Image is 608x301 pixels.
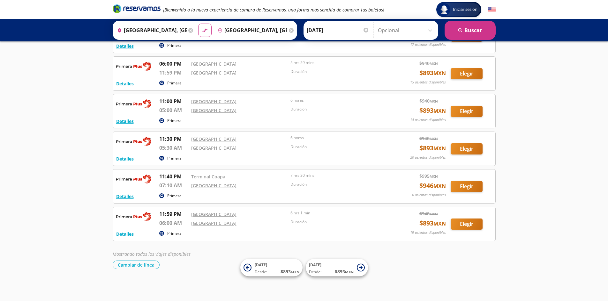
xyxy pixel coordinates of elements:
[215,22,287,38] input: Buscar Destino
[116,210,151,223] img: RESERVAMOS
[191,183,236,189] a: [GEOGRAPHIC_DATA]
[451,143,483,154] button: Elegir
[419,60,438,67] span: $ 940
[113,4,161,15] a: Brand Logo
[255,269,267,275] span: Desde:
[419,143,446,153] span: $ 893
[309,269,321,275] span: Desde:
[191,174,225,180] a: Terminal Coapa
[451,68,483,79] button: Elegir
[191,61,236,67] a: [GEOGRAPHIC_DATA]
[410,155,446,160] p: 20 asientos disponibles
[433,220,446,227] small: MXN
[290,173,387,178] p: 7 hrs 30 mins
[410,80,446,85] p: 15 asientos disponibles
[167,155,182,161] p: Primera
[412,192,446,198] p: 6 asientos disponibles
[433,145,446,152] small: MXN
[116,97,151,110] img: RESERVAMOS
[167,80,182,86] p: Primera
[290,97,387,103] p: 6 horas
[240,259,303,276] button: [DATE]Desde:$893MXN
[159,173,188,180] p: 11:40 PM
[307,22,369,38] input: Elegir Fecha
[451,106,483,117] button: Elegir
[290,106,387,112] p: Duración
[191,211,236,217] a: [GEOGRAPHIC_DATA]
[159,69,188,76] p: 11:59 PM
[159,106,188,114] p: 05:00 AM
[419,210,438,217] span: $ 940
[116,118,134,125] button: Detalles
[430,174,438,179] small: MXN
[290,210,387,216] p: 6 hrs 1 min
[167,118,182,124] p: Primera
[309,262,321,268] span: [DATE]
[290,69,387,75] p: Duración
[159,60,188,68] p: 06:00 PM
[159,97,188,105] p: 11:00 PM
[378,22,435,38] input: Opcional
[159,182,188,189] p: 07:10 AM
[163,7,384,13] em: ¡Bienvenido a la nueva experiencia de compra de Reservamos, una forma más sencilla de comprar tus...
[451,219,483,230] button: Elegir
[419,173,438,179] span: $ 995
[488,6,496,14] button: English
[116,155,134,162] button: Detalles
[191,107,236,113] a: [GEOGRAPHIC_DATA]
[116,231,134,237] button: Detalles
[191,70,236,76] a: [GEOGRAPHIC_DATA]
[306,259,368,276] button: [DATE]Desde:$893MXN
[281,268,299,275] span: $ 893
[290,135,387,141] p: 6 horas
[433,183,446,190] small: MXN
[159,135,188,143] p: 11:30 PM
[159,210,188,218] p: 11:59 PM
[116,193,134,200] button: Detalles
[116,135,151,148] img: RESERVAMOS
[167,193,182,199] p: Primera
[255,262,267,268] span: [DATE]
[451,181,483,192] button: Elegir
[419,135,438,142] span: $ 940
[430,136,438,141] small: MXN
[113,261,160,269] button: Cambiar de línea
[116,43,134,49] button: Detalles
[191,220,236,226] a: [GEOGRAPHIC_DATA]
[419,68,446,78] span: $ 893
[290,219,387,225] p: Duración
[430,99,438,104] small: MXN
[290,182,387,187] p: Duración
[191,136,236,142] a: [GEOGRAPHIC_DATA]
[291,269,299,274] small: MXN
[113,251,191,257] em: Mostrando todos los viajes disponibles
[290,60,387,66] p: 5 hrs 59 mins
[419,106,446,115] span: $ 893
[116,80,134,87] button: Detalles
[433,70,446,77] small: MXN
[115,22,187,38] input: Buscar Origen
[167,43,182,48] p: Primera
[430,61,438,66] small: MXN
[419,97,438,104] span: $ 940
[410,42,446,47] p: 17 asientos disponibles
[450,6,480,13] span: Iniciar sesión
[191,98,236,104] a: [GEOGRAPHIC_DATA]
[116,60,151,73] img: RESERVAMOS
[433,107,446,114] small: MXN
[335,268,354,275] span: $ 893
[430,211,438,216] small: MXN
[167,231,182,236] p: Primera
[445,21,496,40] button: Buscar
[345,269,354,274] small: MXN
[159,219,188,227] p: 06:00 AM
[191,145,236,151] a: [GEOGRAPHIC_DATA]
[116,173,151,185] img: RESERVAMOS
[113,4,161,13] i: Brand Logo
[410,230,446,235] p: 19 asientos disponibles
[419,181,446,190] span: $ 946
[410,117,446,123] p: 14 asientos disponibles
[419,219,446,228] span: $ 893
[159,144,188,152] p: 05:30 AM
[290,144,387,150] p: Duración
